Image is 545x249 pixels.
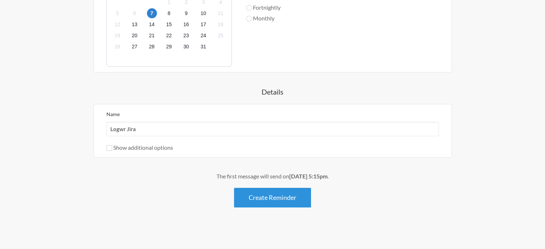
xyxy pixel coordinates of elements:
[199,20,209,30] span: Monday, November 17, 2025
[246,16,252,21] input: Monthly
[130,42,140,52] span: Thursday, November 27, 2025
[65,172,481,181] div: The first message will send on .
[181,20,191,30] span: Sunday, November 16, 2025
[216,31,226,41] span: Tuesday, November 25, 2025
[181,42,191,52] span: Sunday, November 30, 2025
[106,145,112,151] input: Show additional options
[246,3,281,12] label: Fortnightly
[106,144,173,151] label: Show additional options
[234,188,311,207] button: Create Reminder
[181,31,191,41] span: Sunday, November 23, 2025
[147,42,157,52] span: Friday, November 28, 2025
[181,8,191,18] span: Sunday, November 9, 2025
[113,42,123,52] span: Wednesday, November 26, 2025
[113,20,123,30] span: Wednesday, November 12, 2025
[246,14,281,23] label: Monthly
[199,42,209,52] span: Monday, December 1, 2025
[216,8,226,18] span: Tuesday, November 11, 2025
[65,87,481,97] h4: Details
[130,31,140,41] span: Thursday, November 20, 2025
[147,31,157,41] span: Friday, November 21, 2025
[164,8,174,18] span: Saturday, November 8, 2025
[130,20,140,30] span: Thursday, November 13, 2025
[289,173,328,179] strong: [DATE] 5:15pm
[199,31,209,41] span: Monday, November 24, 2025
[113,31,123,41] span: Wednesday, November 19, 2025
[164,31,174,41] span: Saturday, November 22, 2025
[147,20,157,30] span: Friday, November 14, 2025
[164,20,174,30] span: Saturday, November 15, 2025
[106,111,120,117] label: Name
[164,42,174,52] span: Saturday, November 29, 2025
[199,8,209,18] span: Monday, November 10, 2025
[106,122,439,136] input: We suggest a 2 to 4 word name
[113,8,123,18] span: Wednesday, November 5, 2025
[130,8,140,18] span: Thursday, November 6, 2025
[147,8,157,18] span: Friday, November 7, 2025
[246,5,252,11] input: Fortnightly
[216,20,226,30] span: Tuesday, November 18, 2025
